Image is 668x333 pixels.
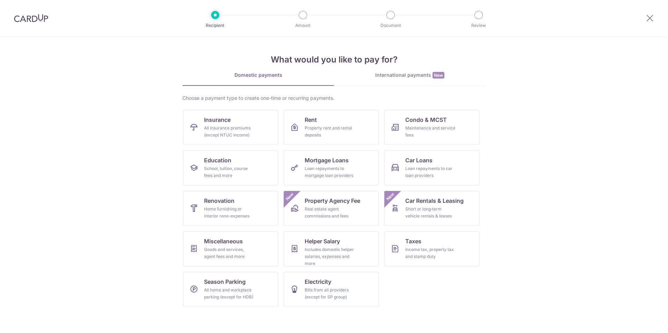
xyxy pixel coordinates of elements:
[183,191,278,226] a: RenovationHome furnishing or interior reno-expenses
[405,246,456,260] div: Income tax, property tax and stamp duty
[384,150,479,185] a: Car LoansLoan repayments to car loan providers
[204,165,254,179] div: School, tuition, course fees and more
[183,150,278,185] a: EducationSchool, tuition, course fees and more
[204,156,231,164] span: Education
[405,165,456,179] div: Loan repayments to car loan providers
[405,125,456,139] div: Maintenance and service fees
[189,22,241,29] p: Recipient
[182,95,486,102] div: Choose a payment type to create one-time or recurring payments.
[284,191,379,226] a: Property Agency FeeReal estate agent commissions and feesNew
[204,277,246,286] span: Season Parking
[384,191,479,226] a: Car Rentals & LeasingShort or long‑term vehicle rentals & leasesNew
[284,231,379,266] a: Helper SalaryIncludes domestic helper salaries, expenses and more
[284,272,379,307] a: ElectricityBills from all providers (except for SP group)
[204,116,231,124] span: Insurance
[305,165,355,179] div: Loan repayments to mortgage loan providers
[384,231,479,266] a: TaxesIncome tax, property tax and stamp duty
[284,191,296,202] span: New
[204,237,243,245] span: Miscellaneous
[405,116,447,124] span: Condo & MCST
[305,246,355,267] div: Includes domestic helper salaries, expenses and more
[405,197,464,205] span: Car Rentals & Leasing
[453,22,504,29] p: Review
[182,72,334,79] div: Domestic payments
[305,206,355,220] div: Real estate agent commissions and fees
[305,197,360,205] span: Property Agency Fee
[305,116,317,124] span: Rent
[182,53,486,66] h4: What would you like to pay for?
[183,231,278,266] a: MiscellaneousGoods and services, agent fees and more
[305,287,355,301] div: Bills from all providers (except for SP group)
[183,110,278,145] a: InsuranceAll insurance premiums (except NTUC Income)
[277,22,329,29] p: Amount
[204,197,234,205] span: Renovation
[305,156,349,164] span: Mortgage Loans
[305,237,340,245] span: Helper Salary
[405,206,456,220] div: Short or long‑term vehicle rentals & leases
[305,125,355,139] div: Property rent and rental deposits
[405,156,433,164] span: Car Loans
[204,246,254,260] div: Goods and services, agent fees and more
[204,125,254,139] div: All insurance premiums (except NTUC Income)
[365,22,416,29] p: Document
[204,206,254,220] div: Home furnishing or interior reno-expenses
[284,110,379,145] a: RentProperty rent and rental deposits
[284,150,379,185] a: Mortgage LoansLoan repayments to mortgage loan providers
[334,72,486,79] div: International payments
[384,110,479,145] a: Condo & MCSTMaintenance and service fees
[405,237,421,245] span: Taxes
[183,272,278,307] a: Season ParkingAll home and workplace parking (except for HDB)
[14,14,48,22] img: CardUp
[305,277,331,286] span: Electricity
[204,287,254,301] div: All home and workplace parking (except for HDB)
[433,72,444,79] span: New
[385,191,396,202] span: New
